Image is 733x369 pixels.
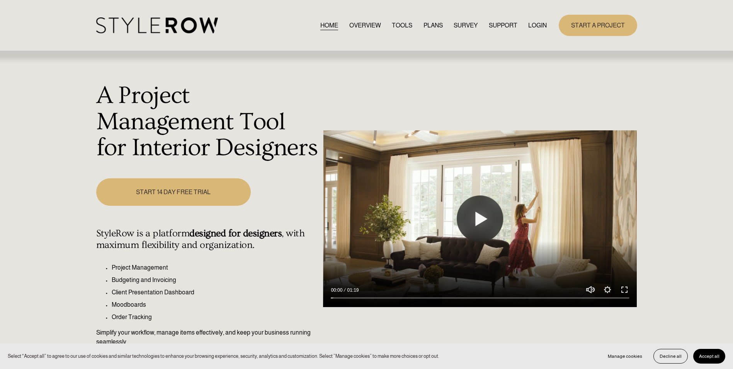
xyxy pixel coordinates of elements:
[112,275,319,285] p: Budgeting and Invoicing
[489,20,517,31] a: folder dropdown
[559,15,637,36] a: START A PROJECT
[653,349,688,364] button: Decline all
[528,20,547,31] a: LOGIN
[699,354,719,359] span: Accept all
[112,288,319,297] p: Client Presentation Dashboard
[392,20,412,31] a: TOOLS
[608,354,642,359] span: Manage cookies
[96,178,251,206] a: START 14 DAY FREE TRIAL
[189,228,282,239] strong: designed for designers
[693,349,725,364] button: Accept all
[454,20,478,31] a: SURVEY
[423,20,443,31] a: PLANS
[660,354,682,359] span: Decline all
[8,352,439,360] p: Select “Accept all” to agree to our use of cookies and similar technologies to enhance your brows...
[602,349,648,364] button: Manage cookies
[96,17,218,33] img: StyleRow
[112,313,319,322] p: Order Tracking
[112,300,319,309] p: Moodboards
[96,83,319,161] h1: A Project Management Tool for Interior Designers
[344,286,361,294] div: Duration
[349,20,381,31] a: OVERVIEW
[331,296,629,301] input: Seek
[320,20,338,31] a: HOME
[96,228,319,251] h4: StyleRow is a platform , with maximum flexibility and organization.
[457,196,503,242] button: Play
[96,328,319,347] p: Simplify your workflow, manage items effectively, and keep your business running seamlessly.
[112,263,319,272] p: Project Management
[331,286,344,294] div: Current time
[489,21,517,30] span: SUPPORT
